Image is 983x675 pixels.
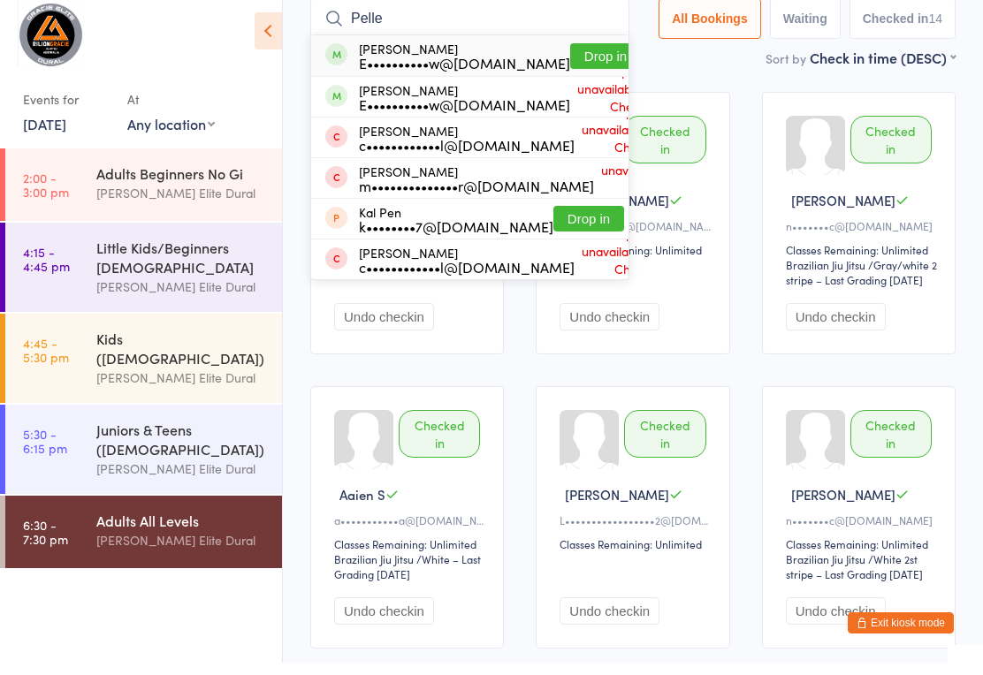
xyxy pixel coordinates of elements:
[23,183,69,211] time: 2:00 - 3:00 pm
[96,542,267,563] div: [PERSON_NAME] Elite Dural
[791,497,895,516] span: [PERSON_NAME]
[5,161,282,233] a: 2:00 -3:00 pmAdults Beginners No Gi[PERSON_NAME] Elite Dural
[334,610,434,637] button: Undo checkin
[127,97,215,126] div: At
[359,272,575,286] div: c••••••••••••l@[DOMAIN_NAME]
[570,70,650,149] span: Drop-in unavailable: Check membership
[766,62,806,80] label: Sort by
[96,432,267,471] div: Juniors & Teens ([DEMOGRAPHIC_DATA])
[786,254,937,269] div: Classes Remaining: Unlimited
[399,422,480,470] div: Checked in
[23,257,70,285] time: 4:15 - 4:45 pm
[624,422,705,470] div: Checked in
[23,97,110,126] div: Events for
[359,217,553,246] div: Kal Pen
[928,24,942,38] div: 14
[575,232,654,312] span: Drop-in unavailable: Check membership
[359,68,570,82] div: E••••••••••w@[DOMAIN_NAME]
[334,549,485,564] div: Classes Remaining: Unlimited
[359,54,570,82] div: [PERSON_NAME]
[560,525,711,540] div: L•••••••••••••••••2@[DOMAIN_NAME]
[594,151,674,231] span: Drop-in unavailable: Check membership
[359,150,575,164] div: c••••••••••••l@[DOMAIN_NAME]
[575,110,654,190] span: Drop-in unavailable: Check membership
[786,564,865,579] div: Brazilian Jiu Jitsu
[850,11,956,51] button: Checked in14
[786,525,937,540] div: n•••••••c@[DOMAIN_NAME]
[127,126,215,146] div: Any location
[560,549,711,564] div: Classes Remaining: Unlimited
[334,564,414,579] div: Brazilian Jiu Jitsu
[848,625,954,646] button: Exit kiosk mode
[359,258,575,286] div: [PERSON_NAME]
[5,508,282,580] a: 6:30 -7:30 pmAdults All Levels[PERSON_NAME] Elite Dural
[96,523,267,542] div: Adults All Levels
[786,231,937,246] div: n•••••••c@[DOMAIN_NAME]
[560,315,659,343] button: Undo checkin
[23,348,69,376] time: 4:45 - 5:30 pm
[18,13,84,80] img: Gracie Elite Jiu Jitsu Dural
[850,422,932,470] div: Checked in
[786,269,865,284] div: Brazilian Jiu Jitsu
[359,177,594,205] div: [PERSON_NAME]
[786,315,886,343] button: Undo checkin
[553,218,624,244] button: Drop in
[359,110,570,124] div: E••••••••••w@[DOMAIN_NAME]
[786,549,937,564] div: Classes Remaining: Unlimited
[791,203,895,222] span: [PERSON_NAME]
[23,439,67,467] time: 5:30 - 6:15 pm
[624,128,705,176] div: Checked in
[5,417,282,506] a: 5:30 -6:15 pmJuniors & Teens ([DEMOGRAPHIC_DATA])[PERSON_NAME] Elite Dural
[5,326,282,415] a: 4:45 -5:30 pmKids ([DEMOGRAPHIC_DATA])[PERSON_NAME] Elite Dural
[96,341,267,380] div: Kids ([DEMOGRAPHIC_DATA])
[560,231,711,246] div: E••••••••••4@[DOMAIN_NAME]
[334,315,434,343] button: Undo checkin
[359,191,594,205] div: m••••••••••••••r@[DOMAIN_NAME]
[810,60,956,80] div: Check in time (DESC)
[96,471,267,491] div: [PERSON_NAME] Elite Dural
[786,610,886,637] button: Undo checkin
[565,497,669,516] span: [PERSON_NAME]
[5,235,282,324] a: 4:15 -4:45 pmLittle Kids/Beginners [DEMOGRAPHIC_DATA][PERSON_NAME] Elite Dural
[850,128,932,176] div: Checked in
[359,95,570,124] div: [PERSON_NAME]
[96,176,267,195] div: Adults Beginners No Gi
[310,11,629,51] input: Search
[359,231,553,246] div: k••••••••7@[DOMAIN_NAME]
[23,530,68,558] time: 6:30 - 7:30 pm
[570,56,641,81] button: Drop in
[770,11,841,51] button: Waiting
[334,525,485,540] div: a•••••••••••a@[DOMAIN_NAME]
[23,126,66,146] a: [DATE]
[359,136,575,164] div: [PERSON_NAME]
[96,250,267,289] div: Little Kids/Beginners [DEMOGRAPHIC_DATA]
[339,497,385,516] span: Aaien S
[96,195,267,216] div: [PERSON_NAME] Elite Dural
[560,254,711,269] div: Classes Remaining: Unlimited
[96,289,267,309] div: [PERSON_NAME] Elite Dural
[560,610,659,637] button: Undo checkin
[96,380,267,400] div: [PERSON_NAME] Elite Dural
[659,11,761,51] button: All Bookings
